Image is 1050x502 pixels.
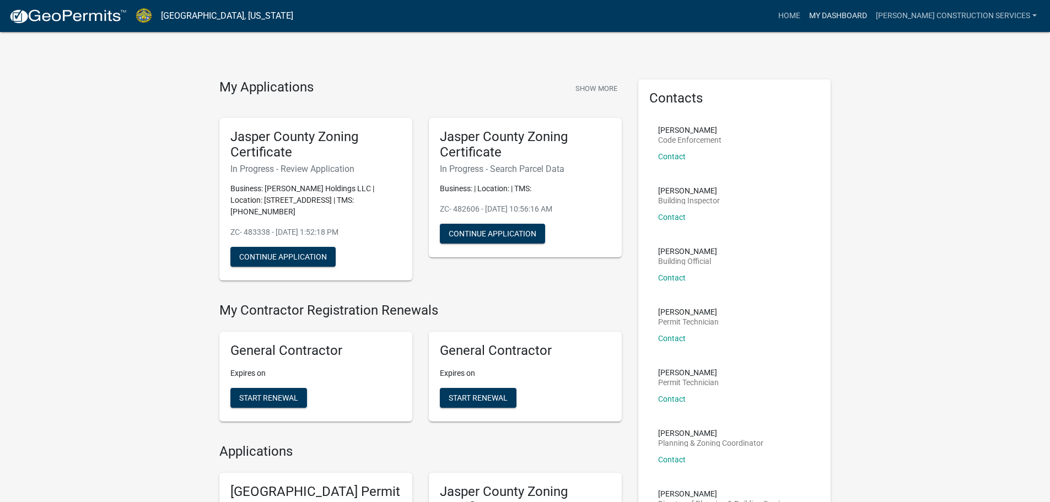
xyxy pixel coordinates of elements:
[440,224,545,244] button: Continue Application
[219,303,622,319] h4: My Contractor Registration Renewals
[230,183,401,218] p: Business: [PERSON_NAME] Holdings LLC | Location: [STREET_ADDRESS] | TMS: [PHONE_NUMBER]
[230,368,401,379] p: Expires on
[658,369,719,376] p: [PERSON_NAME]
[230,343,401,359] h5: General Contractor
[440,368,611,379] p: Expires on
[571,79,622,98] button: Show More
[658,187,720,195] p: [PERSON_NAME]
[230,129,401,161] h5: Jasper County Zoning Certificate
[230,247,336,267] button: Continue Application
[239,393,298,402] span: Start Renewal
[230,164,401,174] h6: In Progress - Review Application
[658,334,686,343] a: Contact
[658,455,686,464] a: Contact
[649,90,820,106] h5: Contacts
[230,388,307,408] button: Start Renewal
[774,6,805,26] a: Home
[440,183,611,195] p: Business: | Location: | TMS:
[219,444,622,460] h4: Applications
[658,126,721,134] p: [PERSON_NAME]
[871,6,1041,26] a: [PERSON_NAME] Construction Services
[658,136,721,144] p: Code Enforcement
[440,203,611,215] p: ZC- 482606 - [DATE] 10:56:16 AM
[658,308,719,316] p: [PERSON_NAME]
[658,395,686,403] a: Contact
[658,197,720,204] p: Building Inspector
[658,213,686,222] a: Contact
[658,429,763,437] p: [PERSON_NAME]
[440,343,611,359] h5: General Contractor
[658,152,686,161] a: Contact
[658,490,791,498] p: [PERSON_NAME]
[805,6,871,26] a: My Dashboard
[230,484,401,500] h5: [GEOGRAPHIC_DATA] Permit
[658,439,763,447] p: Planning & Zoning Coordinator
[658,257,717,265] p: Building Official
[658,379,719,386] p: Permit Technician
[136,8,152,23] img: Jasper County, South Carolina
[658,318,719,326] p: Permit Technician
[440,388,516,408] button: Start Renewal
[440,129,611,161] h5: Jasper County Zoning Certificate
[161,7,293,25] a: [GEOGRAPHIC_DATA], [US_STATE]
[219,79,314,96] h4: My Applications
[440,164,611,174] h6: In Progress - Search Parcel Data
[658,247,717,255] p: [PERSON_NAME]
[449,393,508,402] span: Start Renewal
[230,226,401,238] p: ZC- 483338 - [DATE] 1:52:18 PM
[658,273,686,282] a: Contact
[219,303,622,430] wm-registration-list-section: My Contractor Registration Renewals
